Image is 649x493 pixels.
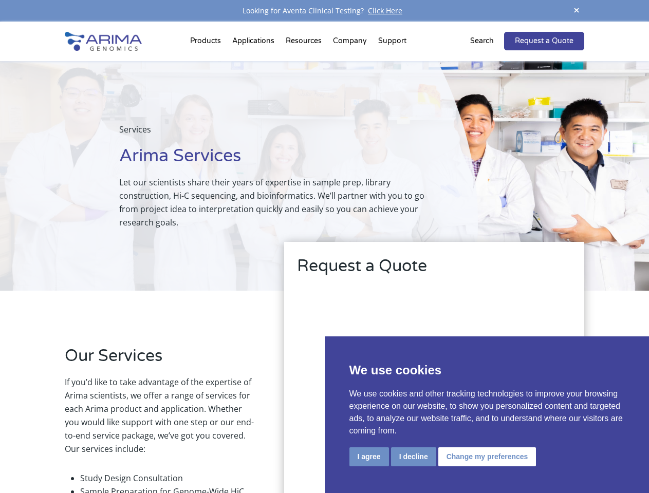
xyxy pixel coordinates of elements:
p: We use cookies and other tracking technologies to improve your browsing experience on our website... [349,388,625,437]
button: Change my preferences [438,447,536,466]
h2: Our Services [65,345,255,375]
p: We use cookies [349,361,625,380]
button: I decline [391,447,436,466]
a: Click Here [364,6,406,15]
p: Let our scientists share their years of expertise in sample prep, library construction, Hi-C sequ... [119,176,426,229]
button: I agree [349,447,389,466]
h2: Request a Quote [297,255,571,286]
p: If you’d like to take advantage of the expertise of Arima scientists, we offer a range of service... [65,375,255,464]
p: Search [470,34,494,48]
a: Request a Quote [504,32,584,50]
div: Looking for Aventa Clinical Testing? [65,4,584,17]
p: Services [119,123,426,144]
img: Arima-Genomics-logo [65,32,142,51]
h1: Arima Services [119,144,426,176]
li: Study Design Consultation [80,471,255,485]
